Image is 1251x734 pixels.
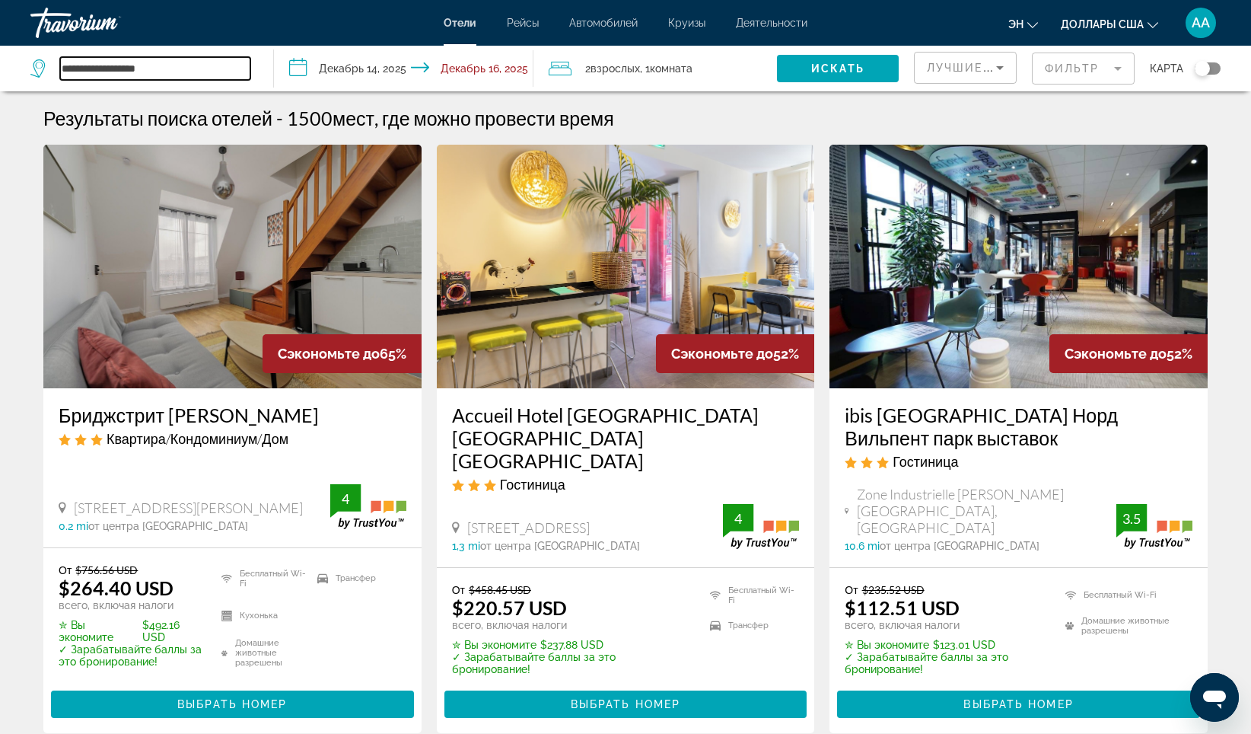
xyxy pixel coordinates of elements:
span: Квартира/Кондоминиум/Дом [107,430,288,447]
font: $237.88 USD [540,639,603,651]
h2: 1500 [287,107,614,129]
button: Искать [777,55,899,82]
div: 65% [263,334,422,373]
span: от центра [GEOGRAPHIC_DATA] [480,540,640,552]
button: Изменение языка [1008,13,1038,35]
h1: Результаты поиска отелей [43,107,272,129]
span: Выбрать номер [177,698,287,710]
span: Сэкономьте до [671,346,773,362]
font: Домашние животные разрешены [1081,616,1192,636]
span: Взрослых [590,62,640,75]
a: Отели [444,17,476,29]
p: всего, включая налоги [452,619,692,631]
button: Фильтр [1032,52,1135,85]
img: trustyou-badge.svg [1116,504,1192,549]
p: всего, включая налоги [845,619,1046,631]
span: от центра [GEOGRAPHIC_DATA] [88,520,248,532]
button: Пользовательское меню [1181,7,1221,39]
del: $235.52 USD [862,583,925,596]
div: Отель 3 звезды [452,476,800,493]
span: Лучшие предложения [927,62,1089,74]
p: всего, включая налоги [59,599,202,611]
img: Изображение отеля [437,145,815,388]
span: мест, где можно провести время [333,107,614,129]
p: ✓ Зарабатывайте баллы за это бронирование! [845,651,1046,675]
span: эн [1008,18,1023,30]
font: Трансфер [728,621,769,630]
a: Деятельности [736,17,807,29]
button: Дата заезда: Dec 14, 2025 Дата выезда: Dec 16, 2025 [274,46,533,91]
div: 4 [723,509,753,528]
span: 10.6 mi [845,540,880,552]
img: Изображение отеля [829,145,1208,388]
span: Комната [650,62,692,75]
span: ✮ Вы экономите [59,619,138,643]
div: 52% [1049,334,1208,373]
button: Путешественники: 2 взрослых, 0 детей [533,46,777,91]
font: , 1 [640,62,650,75]
div: Апартаменты 3 звезды [59,430,406,447]
span: от центра [GEOGRAPHIC_DATA] [880,540,1039,552]
a: Выбрать номер [51,694,414,711]
a: Выбрать номер [444,694,807,711]
a: Выбрать номер [837,694,1200,711]
span: АА [1192,15,1210,30]
img: trustyou-badge.svg [330,484,406,529]
del: $458.45 USD [469,583,531,596]
font: Бесплатный Wi-Fi [728,586,799,605]
div: Отель 3 звезды [845,453,1192,470]
p: ✓ Зарабатывайте баллы за это бронирование! [452,651,692,675]
button: Выбрать номер [51,691,414,718]
font: Бесплатный Wi-Fi [1084,590,1157,600]
img: trustyou-badge.svg [723,504,799,549]
span: Сэкономьте до [1065,346,1167,362]
span: Сэкономьте до [278,346,380,362]
a: Accueil Hotel [GEOGRAPHIC_DATA] [GEOGRAPHIC_DATA] [GEOGRAPHIC_DATA] [452,404,800,472]
font: $123.01 USD [933,639,995,651]
span: Искать [811,62,864,75]
span: [STREET_ADDRESS][PERSON_NAME] [74,499,303,516]
mat-select: Сортировать по [927,59,1004,77]
font: Домашние животные разрешены [235,638,310,668]
div: 3.5 [1116,509,1147,528]
button: Изменить валюту [1061,13,1158,35]
span: ✮ Вы экономите [845,639,929,651]
ins: $264.40 USD [59,576,173,599]
iframe: Кнопка запуска окна обмена сообщениями [1190,673,1239,722]
a: Травориум [30,3,183,43]
font: $492.16 USD [142,619,202,643]
ins: $112.51 USD [845,596,960,619]
a: Рейсы [507,17,539,29]
a: ibis [GEOGRAPHIC_DATA] Норд Вильпент парк выставок [845,404,1192,449]
a: Бриджстрит [PERSON_NAME] [59,404,406,426]
span: 0.2 mi [59,520,88,532]
span: От [452,583,465,596]
span: Выбрать номер [571,698,680,710]
span: Доллары США [1061,18,1144,30]
span: Выбрать номер [963,698,1073,710]
p: ✓ Зарабатывайте баллы за это бронирование! [59,643,202,668]
font: Кухонька [240,611,278,621]
a: Автомобилей [569,17,638,29]
span: Гостиница [500,476,565,493]
span: ✮ Вы экономите [452,639,536,651]
font: 2 [585,62,590,75]
img: Изображение отеля [43,145,422,388]
span: - [276,107,283,129]
button: Выбрать номер [837,691,1200,718]
font: Бесплатный Wi-Fi [240,569,310,589]
del: $756.56 USD [75,563,138,576]
a: Круизы [668,17,705,29]
button: Выбрать номер [444,691,807,718]
span: Карта [1150,58,1183,79]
